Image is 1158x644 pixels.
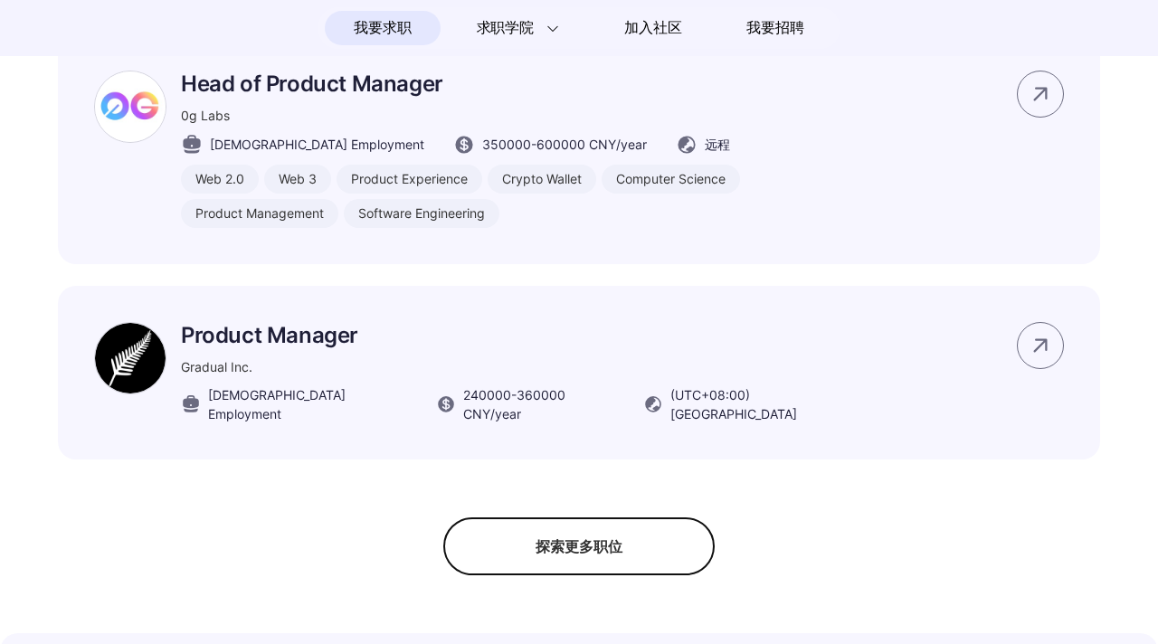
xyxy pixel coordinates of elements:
[344,199,499,228] div: Software Engineering
[181,322,865,348] p: Product Manager
[602,165,740,194] div: Computer Science
[208,385,406,423] span: [DEMOGRAPHIC_DATA] Employment
[482,135,647,154] span: 350000 - 600000 CNY /year
[264,165,331,194] div: Web 3
[181,165,259,194] div: Web 2.0
[624,14,681,43] span: 加入社区
[463,385,614,423] span: 240000 - 360000 CNY /year
[477,17,534,39] span: 求职学院
[746,17,803,39] span: 我要招聘
[488,165,596,194] div: Crypto Wallet
[337,165,482,194] div: Product Experience
[670,385,865,423] span: (UTC+08:00) [GEOGRAPHIC_DATA]
[181,108,230,123] span: 0g Labs
[443,517,715,575] div: 探索更多职位
[181,359,252,374] span: Gradual Inc.
[181,199,338,228] div: Product Management
[354,14,411,43] span: 我要求职
[705,135,730,154] span: 远程
[181,71,865,97] p: Head of Product Manager
[210,135,424,154] span: [DEMOGRAPHIC_DATA] Employment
